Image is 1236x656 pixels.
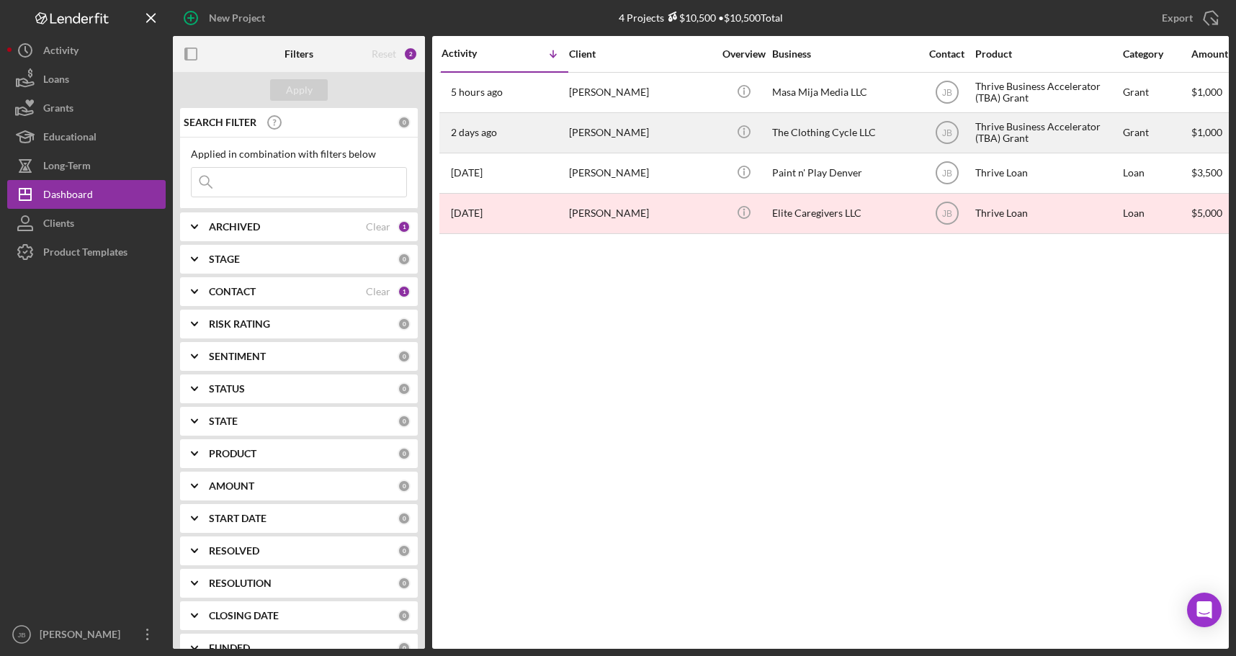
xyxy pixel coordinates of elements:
button: JB[PERSON_NAME] [7,620,166,649]
div: Loans [43,65,69,97]
div: Educational [43,122,97,155]
div: Grants [43,94,73,126]
div: Overview [717,48,771,60]
div: Apply [286,79,313,101]
button: Grants [7,94,166,122]
div: 1 [398,285,411,298]
text: JB [941,128,951,138]
span: $3,500 [1191,166,1222,179]
b: STATE [209,415,238,427]
time: 2025-10-10 15:39 [451,86,503,98]
b: STATUS [209,383,245,395]
button: Product Templates [7,238,166,266]
b: SEARCH FILTER [184,117,256,128]
div: Activity [43,36,79,68]
time: 2025-10-08 19:41 [451,127,497,138]
b: AMOUNT [209,480,254,492]
b: ARCHIVED [209,221,260,233]
div: 0 [398,512,411,525]
div: 0 [398,577,411,590]
div: Client [569,48,713,60]
text: JB [941,88,951,98]
div: Applied in combination with filters below [191,148,407,160]
button: Export [1147,4,1229,32]
button: Clients [7,209,166,238]
div: Loan [1123,154,1190,192]
div: Category [1123,48,1190,60]
div: Paint n' Play Denver [772,154,916,192]
div: Dashboard [43,180,93,212]
div: Grant [1123,73,1190,112]
a: Dashboard [7,180,166,209]
div: Long-Term [43,151,91,184]
div: Thrive Loan [975,154,1119,192]
text: JB [17,631,25,639]
div: Thrive Business Accelerator (TBA) Grant [975,114,1119,152]
a: Activity [7,36,166,65]
div: 0 [398,116,411,129]
b: STAGE [209,253,240,265]
div: 0 [398,544,411,557]
div: 0 [398,480,411,493]
div: New Project [209,4,265,32]
b: RESOLVED [209,545,259,557]
div: [PERSON_NAME] [569,194,713,233]
div: Export [1162,4,1193,32]
text: JB [941,209,951,219]
div: 0 [398,609,411,622]
b: CONTACT [209,286,256,297]
b: RESOLUTION [209,578,272,589]
button: New Project [173,4,279,32]
div: Grant [1123,114,1190,152]
div: Clients [43,209,74,241]
button: Apply [270,79,328,101]
text: JB [941,169,951,179]
b: CLOSING DATE [209,610,279,621]
span: $1,000 [1191,86,1222,98]
div: 0 [398,318,411,331]
div: Product Templates [43,238,127,270]
div: Elite Caregivers LLC [772,194,916,233]
div: 0 [398,350,411,363]
div: Thrive Loan [975,194,1119,233]
time: 2025-07-08 17:42 [451,167,483,179]
div: Clear [366,221,390,233]
div: 0 [398,447,411,460]
div: Loan [1123,194,1190,233]
div: [PERSON_NAME] [569,154,713,192]
div: Open Intercom Messenger [1187,593,1222,627]
b: RISK RATING [209,318,270,330]
div: Product [975,48,1119,60]
button: Educational [7,122,166,151]
b: START DATE [209,513,267,524]
div: [PERSON_NAME] [569,73,713,112]
b: Filters [285,48,313,60]
b: PRODUCT [209,448,256,459]
div: Contact [920,48,974,60]
div: 0 [398,382,411,395]
div: Clear [366,286,390,297]
div: 0 [398,642,411,655]
div: 0 [398,253,411,266]
b: SENTIMENT [209,351,266,362]
button: Loans [7,65,166,94]
div: $10,500 [664,12,716,24]
div: 4 Projects • $10,500 Total [619,12,783,24]
div: Thrive Business Accelerator (TBA) Grant [975,73,1119,112]
div: [PERSON_NAME] [36,620,130,652]
div: Business [772,48,916,60]
div: 0 [398,415,411,428]
span: $1,000 [1191,126,1222,138]
div: Reset [372,48,396,60]
time: 2025-06-18 13:10 [451,207,483,219]
div: [PERSON_NAME] [569,114,713,152]
button: Long-Term [7,151,166,180]
div: 1 [398,220,411,233]
div: Masa Mija Media LLC [772,73,916,112]
div: The Clothing Cycle LLC [772,114,916,152]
